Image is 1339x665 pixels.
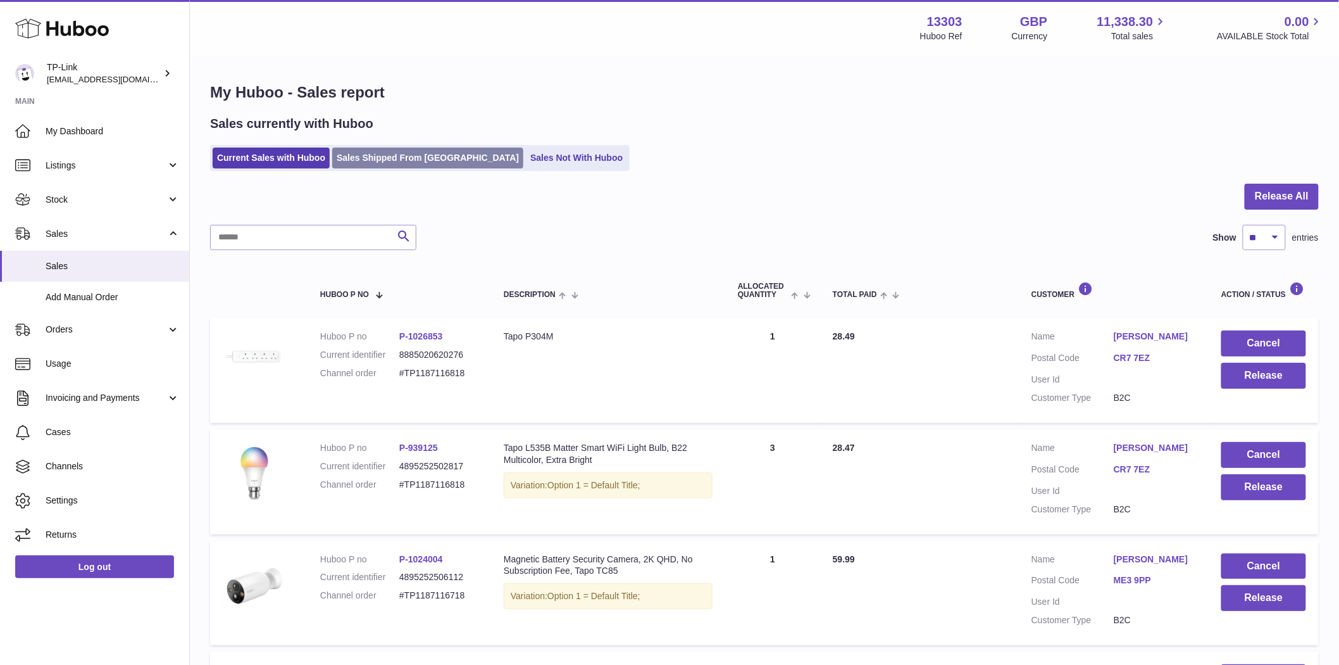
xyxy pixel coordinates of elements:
[1031,614,1114,626] dt: Customer Type
[1031,331,1114,346] dt: Name
[223,442,286,505] img: Overview_01_large_20231023014744y.jpg
[210,82,1319,103] h1: My Huboo - Sales report
[1221,474,1306,500] button: Release
[320,479,399,491] dt: Channel order
[210,115,373,132] h2: Sales currently with Huboo
[399,554,443,564] a: P-1024004
[1114,503,1196,516] dd: B2C
[46,358,180,370] span: Usage
[1031,442,1114,457] dt: Name
[46,460,180,472] span: Channels
[1031,485,1114,497] dt: User Id
[1213,232,1236,244] label: Show
[1114,574,1196,586] a: ME3 9PP
[725,541,820,646] td: 1
[1114,464,1196,476] a: CR7 7EZ
[223,554,286,617] img: 02_large_20230829073438z.jpg
[1097,13,1168,42] a: 11,338.30 Total sales
[1031,392,1114,404] dt: Customer Type
[833,291,877,299] span: Total paid
[1217,13,1324,42] a: 0.00 AVAILABLE Stock Total
[1031,374,1114,386] dt: User Id
[399,460,478,472] dd: 4895252502817
[504,583,713,609] div: Variation:
[46,529,180,541] span: Returns
[1114,554,1196,566] a: [PERSON_NAME]
[1114,392,1196,404] dd: B2C
[725,318,820,423] td: 1
[320,291,369,299] span: Huboo P no
[1031,503,1114,516] dt: Customer Type
[399,331,443,341] a: P-1026853
[46,291,180,303] span: Add Manual Order
[1031,352,1114,367] dt: Postal Code
[320,331,399,343] dt: Huboo P no
[46,125,180,137] span: My Dashboard
[1031,464,1114,479] dt: Postal Code
[1020,13,1047,30] strong: GBP
[1245,184,1319,210] button: Release All
[320,590,399,602] dt: Channel order
[213,148,330,168] a: Current Sales with Huboo
[547,480,640,490] span: Option 1 = Default Title;
[399,479,478,491] dd: #TP1187116818
[1031,574,1114,590] dt: Postal Code
[1292,232,1319,244] span: entries
[1114,442,1196,454] a: [PERSON_NAME]
[1114,614,1196,626] dd: B2C
[320,442,399,454] dt: Huboo P no
[320,554,399,566] dt: Huboo P no
[46,495,180,507] span: Settings
[320,571,399,583] dt: Current identifier
[46,228,166,240] span: Sales
[15,64,34,83] img: internalAdmin-13303@internal.huboo.com
[47,61,161,85] div: TP-Link
[15,555,174,578] a: Log out
[320,460,399,472] dt: Current identifier
[1221,585,1306,611] button: Release
[504,331,713,343] div: Tapo P304M
[332,148,523,168] a: Sales Shipped From [GEOGRAPHIC_DATA]
[920,30,962,42] div: Huboo Ref
[1221,331,1306,357] button: Cancel
[833,443,855,453] span: 28.47
[1221,442,1306,468] button: Cancel
[927,13,962,30] strong: 13303
[399,590,478,602] dd: #TP1187116718
[504,442,713,466] div: Tapo L535B Matter Smart WiFi Light Bulb, B22 Multicolor, Extra Bright
[46,392,166,404] span: Invoicing and Payments
[1221,554,1306,579] button: Cancel
[1031,554,1114,569] dt: Name
[725,429,820,535] td: 3
[1114,331,1196,343] a: [PERSON_NAME]
[1217,30,1324,42] span: AVAILABLE Stock Total
[46,160,166,172] span: Listings
[399,349,478,361] dd: 8885020620276
[504,554,713,578] div: Magnetic Battery Security Camera, 2K QHD, No Subscription Fee, Tapo TC85
[1221,282,1306,299] div: Action / Status
[547,591,640,601] span: Option 1 = Default Title;
[738,282,788,299] span: ALLOCATED Quantity
[1031,596,1114,608] dt: User Id
[1097,13,1153,30] span: 11,338.30
[1111,30,1168,42] span: Total sales
[1221,363,1306,389] button: Release
[1012,30,1048,42] div: Currency
[833,331,855,341] span: 28.49
[504,472,713,498] div: Variation:
[399,571,478,583] dd: 4895252506112
[47,74,186,84] span: [EMAIL_ADDRESS][DOMAIN_NAME]
[1114,352,1196,364] a: CR7 7EZ
[46,324,166,336] span: Orders
[833,554,855,564] span: 59.99
[1031,282,1196,299] div: Customer
[46,194,166,206] span: Stock
[526,148,627,168] a: Sales Not With Huboo
[320,349,399,361] dt: Current identifier
[399,367,478,379] dd: #TP1187116818
[223,331,286,383] img: 1736351681.jpg
[1285,13,1309,30] span: 0.00
[504,291,556,299] span: Description
[320,367,399,379] dt: Channel order
[46,260,180,272] span: Sales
